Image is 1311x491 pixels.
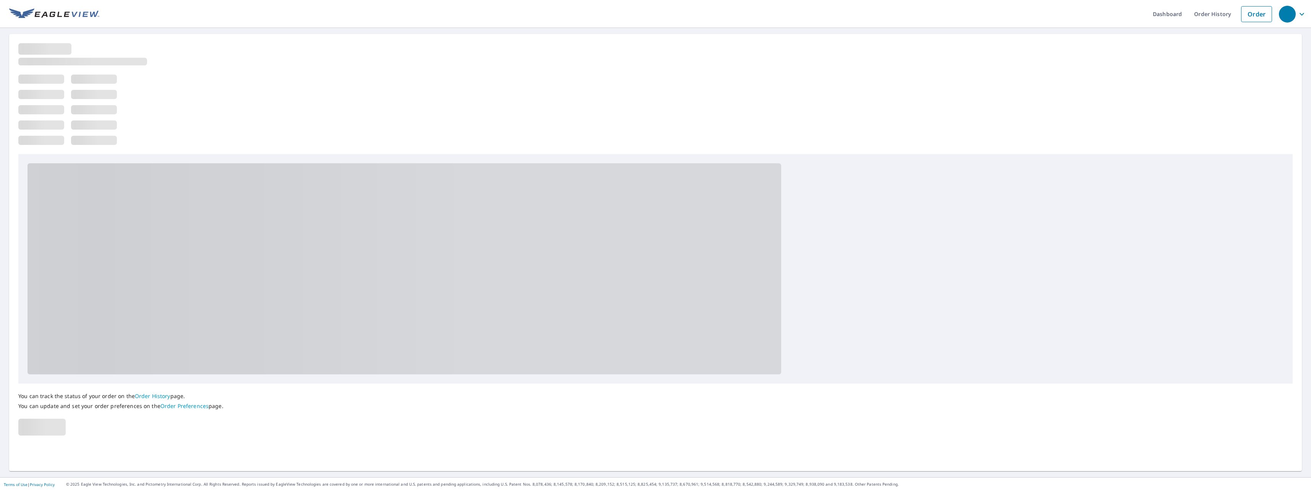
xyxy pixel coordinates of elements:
p: | [4,482,55,487]
a: Order History [135,392,170,400]
a: Terms of Use [4,482,28,487]
p: You can update and set your order preferences on the page. [18,403,223,410]
a: Order [1241,6,1272,22]
p: © 2025 Eagle View Technologies, Inc. and Pictometry International Corp. All Rights Reserved. Repo... [66,481,1307,487]
p: You can track the status of your order on the page. [18,393,223,400]
a: Privacy Policy [30,482,55,487]
img: EV Logo [9,8,99,20]
a: Order Preferences [160,402,209,410]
